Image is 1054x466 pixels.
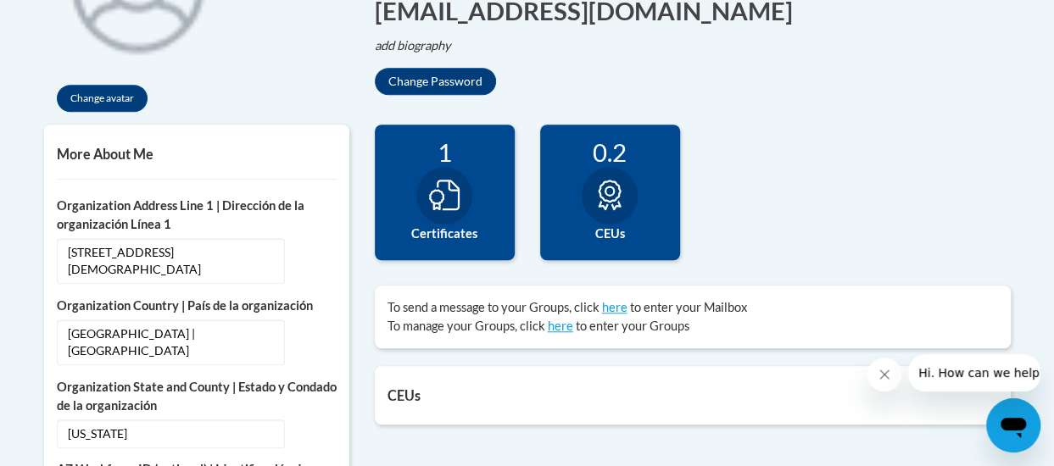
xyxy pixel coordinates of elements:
[57,197,337,234] label: Organization Address Line 1 | Dirección de la organización Línea 1
[388,319,545,333] span: To manage your Groups, click
[388,225,502,243] label: Certificates
[375,38,451,53] i: add biography
[57,378,337,415] label: Organization State and County | Estado y Condado de la organización
[630,300,747,314] span: to enter your Mailbox
[57,297,337,315] label: Organization Country | País de la organización
[388,300,599,314] span: To send a message to your Groups, click
[57,419,285,448] span: [US_STATE]
[388,137,502,167] div: 1
[986,398,1040,452] iframe: Button to launch messaging window
[602,300,627,314] a: here
[57,319,285,365] span: [GEOGRAPHIC_DATA] | [GEOGRAPHIC_DATA]
[57,85,148,112] button: Change avatar
[57,238,285,284] span: [STREET_ADDRESS][DEMOGRAPHIC_DATA]
[576,319,689,333] span: to enter your Groups
[553,225,667,243] label: CEUs
[867,358,901,391] iframe: Close message
[388,387,998,403] h5: CEUs
[375,36,465,55] button: Edit biography
[548,319,573,333] a: here
[375,68,496,95] button: Change Password
[10,12,137,25] span: Hi. How can we help?
[908,354,1040,391] iframe: Message from company
[553,137,667,167] div: 0.2
[57,146,337,162] h5: More About Me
